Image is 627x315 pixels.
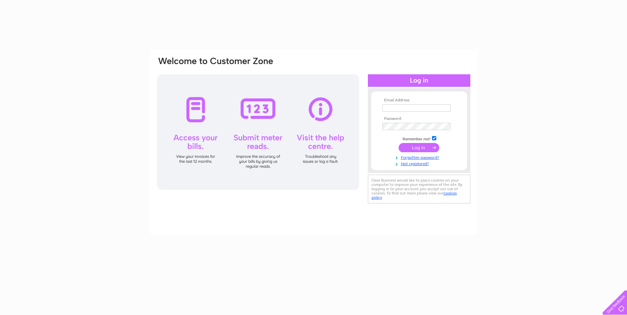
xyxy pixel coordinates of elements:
[382,160,457,166] a: Not registered?
[382,154,457,160] a: Forgotten password?
[381,117,457,121] th: Password:
[399,143,439,152] input: Submit
[368,175,470,203] div: Clear Business would like to place cookies on your computer to improve your experience of the sit...
[381,135,457,142] td: Remember me?
[381,98,457,103] th: Email Address:
[372,191,457,200] a: cookies policy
